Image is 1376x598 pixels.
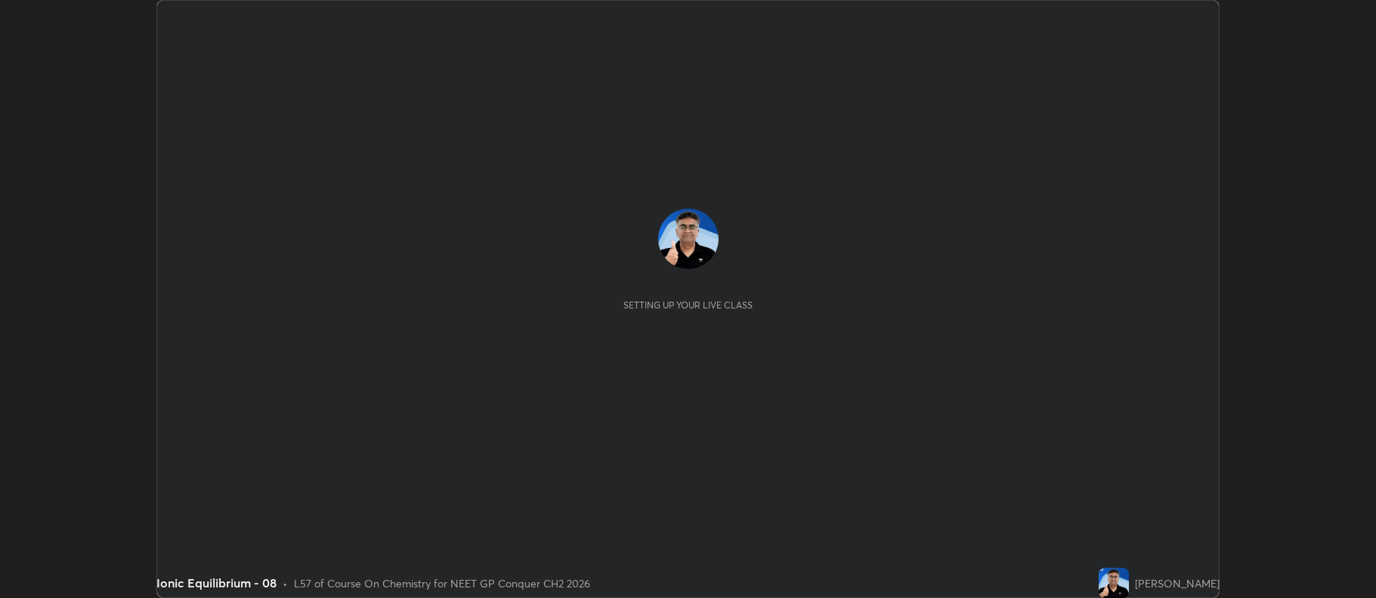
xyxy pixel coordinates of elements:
div: Setting up your live class [623,299,753,311]
img: 70078ab83c4441578058b208f417289e.jpg [658,209,719,269]
div: • [283,575,288,591]
div: L57 of Course On Chemistry for NEET GP Conquer CH2 2026 [294,575,590,591]
div: [PERSON_NAME] [1135,575,1220,591]
img: 70078ab83c4441578058b208f417289e.jpg [1099,568,1129,598]
div: Ionic Equilibrium - 08 [156,574,277,592]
